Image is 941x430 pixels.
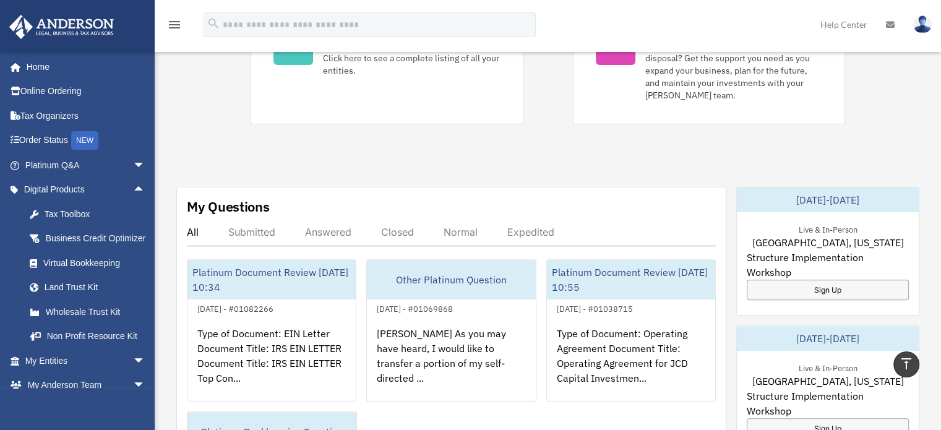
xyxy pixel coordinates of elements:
[913,15,932,33] img: User Pic
[9,153,164,178] a: Platinum Q&Aarrow_drop_down
[788,361,867,374] div: Live & In-Person
[788,222,867,235] div: Live & In-Person
[167,17,182,32] i: menu
[43,207,148,222] div: Tax Toolbox
[752,374,903,389] span: [GEOGRAPHIC_DATA], [US_STATE]
[43,329,148,344] div: Non Profit Resource Kit
[187,197,270,216] div: My Questions
[228,226,275,238] div: Submitted
[645,27,822,101] div: Did you know, as a Platinum Member, you have an entire professional team at your disposal? Get th...
[305,226,351,238] div: Answered
[133,373,158,398] span: arrow_drop_down
[9,178,164,202] a: Digital Productsarrow_drop_up
[43,256,148,271] div: Virtual Bookkeeping
[17,275,164,300] a: Land Trust Kit
[17,299,164,324] a: Wholesale Trust Kit
[43,304,148,320] div: Wholesale Trust Kit
[71,131,98,150] div: NEW
[444,226,478,238] div: Normal
[187,260,356,299] div: Platinum Document Review [DATE] 10:34
[507,226,554,238] div: Expedited
[737,187,919,212] div: [DATE]-[DATE]
[43,280,148,295] div: Land Trust Kit
[9,128,164,153] a: Order StatusNEW
[17,226,164,251] a: Business Credit Optimizer
[17,324,164,349] a: Non Profit Resource Kit
[133,153,158,178] span: arrow_drop_down
[367,260,535,299] div: Other Platinum Question
[899,356,914,371] i: vertical_align_top
[737,326,919,351] div: [DATE]-[DATE]
[9,79,164,104] a: Online Ordering
[43,231,148,246] div: Business Credit Optimizer
[747,250,909,280] span: Structure Implementation Workshop
[381,226,414,238] div: Closed
[747,389,909,418] span: Structure Implementation Workshop
[187,226,199,238] div: All
[367,301,463,314] div: [DATE] - #01069868
[187,259,356,402] a: Platinum Document Review [DATE] 10:34[DATE] - #01082266Type of Document: EIN Letter Document Titl...
[546,259,716,402] a: Platinum Document Review [DATE] 10:55[DATE] - #01038715Type of Document: Operating Agreement Docu...
[547,316,715,413] div: Type of Document: Operating Agreement Document Title: Operating Agreement for JCD Capital Investm...
[187,301,283,314] div: [DATE] - #01082266
[747,280,909,300] a: Sign Up
[207,17,220,30] i: search
[547,260,715,299] div: Platinum Document Review [DATE] 10:55
[133,178,158,203] span: arrow_drop_up
[9,103,164,128] a: Tax Organizers
[167,22,182,32] a: menu
[547,301,643,314] div: [DATE] - #01038715
[9,373,164,398] a: My Anderson Teamarrow_drop_down
[17,251,164,275] a: Virtual Bookkeeping
[323,27,500,77] div: Looking for an EIN, want to make an update to an entity, or sign up for a bank account? Click her...
[366,259,536,402] a: Other Platinum Question[DATE] - #01069868[PERSON_NAME] As you may have heard, I would like to tra...
[752,235,903,250] span: [GEOGRAPHIC_DATA], [US_STATE]
[367,316,535,413] div: [PERSON_NAME] As you may have heard, I would like to transfer a portion of my self-directed ...
[6,15,118,39] img: Anderson Advisors Platinum Portal
[133,348,158,374] span: arrow_drop_down
[17,202,164,226] a: Tax Toolbox
[893,351,919,377] a: vertical_align_top
[187,316,356,413] div: Type of Document: EIN Letter Document Title: IRS EIN LETTER Document Title: IRS EIN LETTER Top Co...
[9,348,164,373] a: My Entitiesarrow_drop_down
[9,54,158,79] a: Home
